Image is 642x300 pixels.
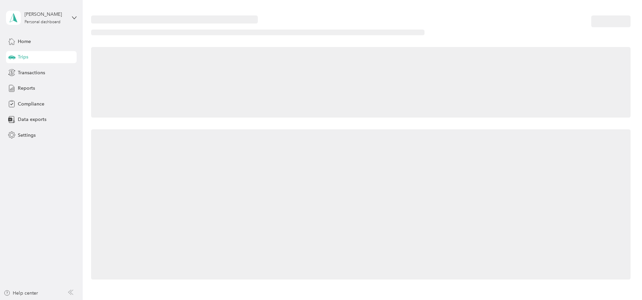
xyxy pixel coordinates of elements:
div: [PERSON_NAME] [25,11,67,18]
span: Settings [18,132,36,139]
span: Compliance [18,100,44,108]
div: Personal dashboard [25,20,61,24]
span: Data exports [18,116,46,123]
button: Help center [4,290,38,297]
span: Transactions [18,69,45,76]
span: Reports [18,85,35,92]
iframe: Everlance-gr Chat Button Frame [604,262,642,300]
span: Trips [18,53,28,60]
span: Home [18,38,31,45]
